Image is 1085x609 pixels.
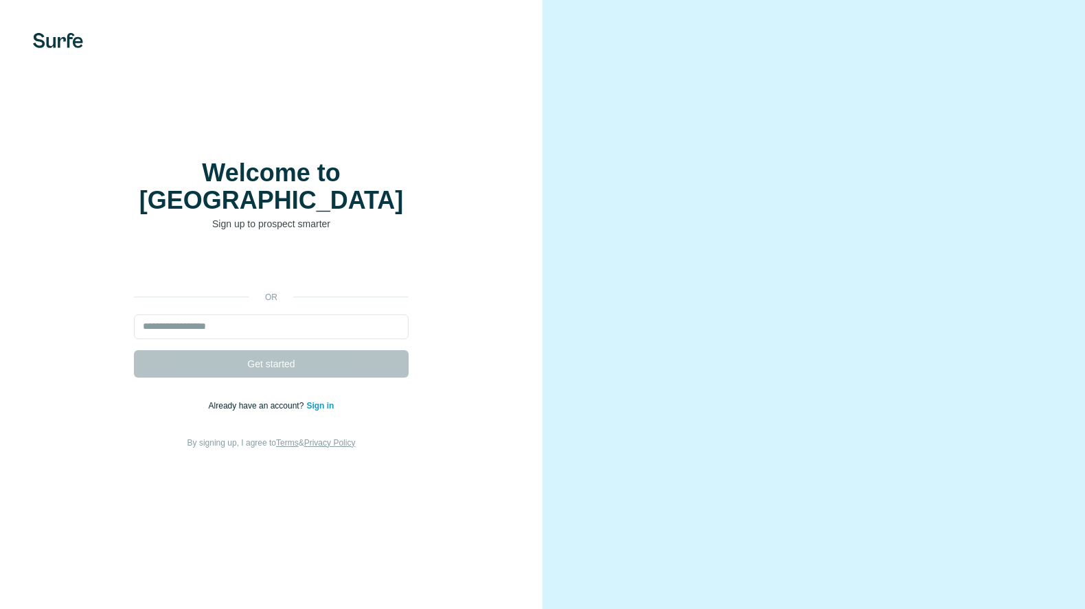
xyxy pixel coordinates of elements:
p: or [249,291,293,303]
span: Already have an account? [209,401,307,411]
h1: Welcome to [GEOGRAPHIC_DATA] [134,159,409,214]
a: Privacy Policy [304,438,356,448]
iframe: Sign in with Google Button [127,251,415,281]
p: Sign up to prospect smarter [134,217,409,231]
a: Sign in [306,401,334,411]
span: By signing up, I agree to & [187,438,356,448]
a: Terms [276,438,299,448]
img: Surfe's logo [33,33,83,48]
